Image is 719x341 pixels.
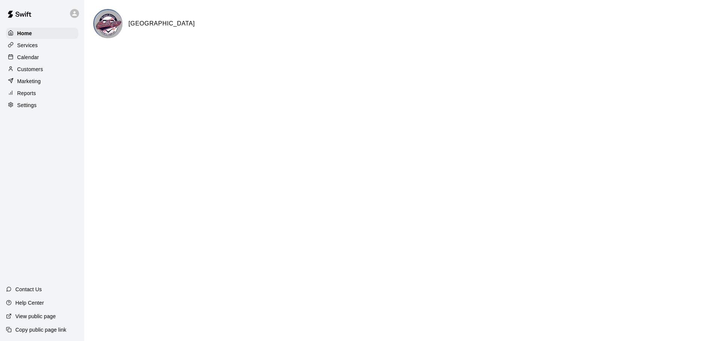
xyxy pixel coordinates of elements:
[6,52,78,63] a: Calendar
[17,89,36,97] p: Reports
[94,10,122,38] img: Challenger Sports Complex logo
[15,326,66,334] p: Copy public page link
[17,77,41,85] p: Marketing
[15,313,56,320] p: View public page
[6,64,78,75] a: Customers
[17,101,37,109] p: Settings
[15,299,44,307] p: Help Center
[17,66,43,73] p: Customers
[6,76,78,87] a: Marketing
[6,100,78,111] a: Settings
[6,28,78,39] a: Home
[6,88,78,99] a: Reports
[17,42,38,49] p: Services
[17,30,32,37] p: Home
[17,54,39,61] p: Calendar
[6,40,78,51] a: Services
[128,19,195,28] h6: [GEOGRAPHIC_DATA]
[15,286,42,293] p: Contact Us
